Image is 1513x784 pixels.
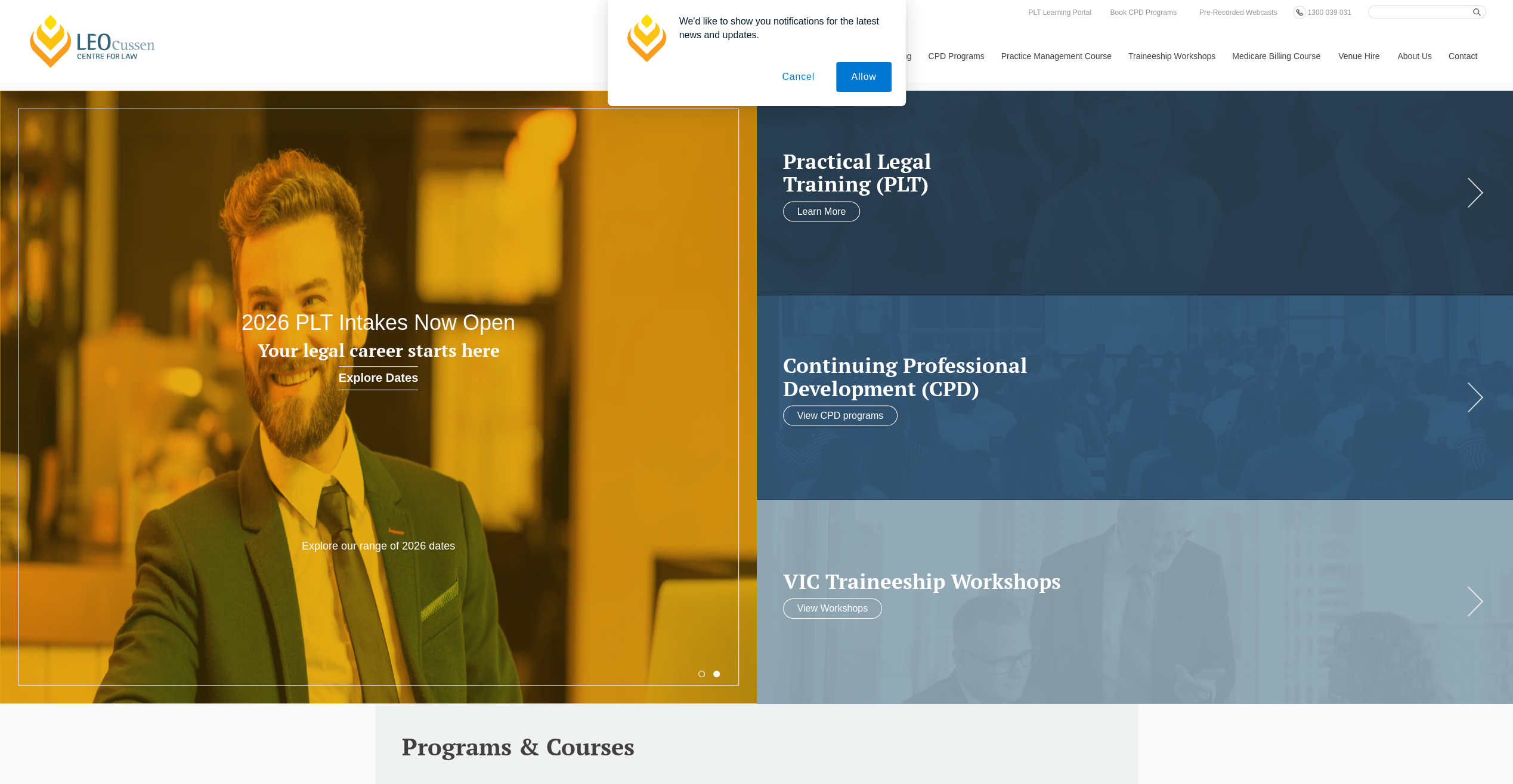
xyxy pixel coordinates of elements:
[339,366,418,390] a: Explore Dates
[783,570,1464,593] a: VIC Traineeship Workshops
[402,733,1112,760] h2: Programs & Courses
[783,354,1464,400] h2: Continuing Professional Development (CPD)
[227,539,530,553] p: Explore our range of 2026 dates
[151,311,605,335] h2: 2026 PLT Intakes Now Open
[783,406,898,426] a: View CPD programs
[836,62,891,92] button: Allow
[713,671,720,677] button: 2
[783,149,1464,195] a: Practical LegalTraining (PLT)
[783,354,1464,400] a: Continuing ProfessionalDevelopment (CPD)
[151,341,605,360] h3: Your legal career starts here
[767,62,830,92] button: Cancel
[698,671,705,677] button: 1
[622,14,670,62] img: notification icon
[670,14,892,42] div: We'd like to show you notifications for the latest news and updates.
[783,201,861,221] a: Learn More
[783,149,1464,195] h2: Practical Legal Training (PLT)
[783,598,883,619] a: View Workshops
